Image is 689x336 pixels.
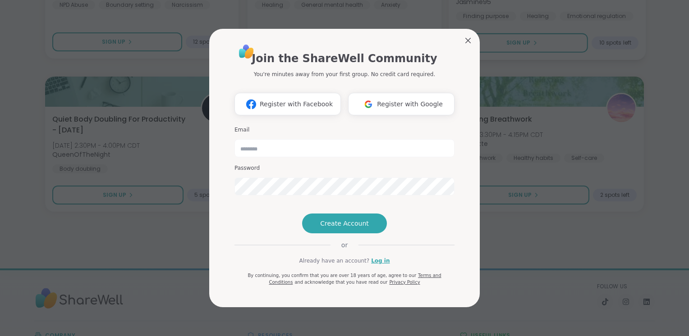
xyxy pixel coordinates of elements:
img: ShareWell Logomark [360,96,377,113]
span: or [331,241,358,250]
span: and acknowledge that you have read our [294,280,387,285]
button: Register with Google [348,93,455,115]
span: Already have an account? [299,257,369,265]
button: Register with Facebook [234,93,341,115]
a: Privacy Policy [389,280,420,285]
span: Create Account [320,219,369,228]
img: ShareWell Logo [236,41,257,62]
h3: Password [234,164,455,172]
span: Register with Google [377,100,443,109]
button: Create Account [302,213,387,233]
h1: Join the ShareWell Community [252,50,437,67]
h3: Email [234,126,455,134]
p: You're minutes away from your first group. No credit card required. [254,70,435,78]
img: ShareWell Logomark [243,96,260,113]
span: Register with Facebook [260,100,333,109]
a: Terms and Conditions [269,273,441,285]
span: By continuing, you confirm that you are over 18 years of age, agree to our [248,273,416,278]
a: Log in [371,257,390,265]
